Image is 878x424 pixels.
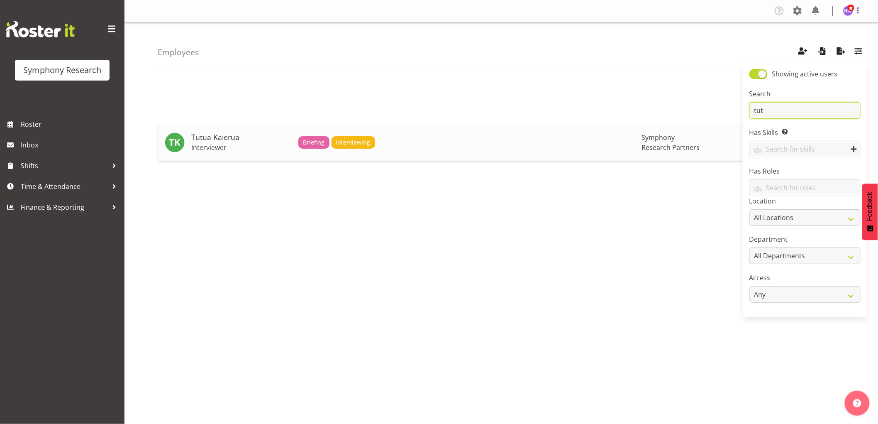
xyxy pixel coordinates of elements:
span: Roster [21,118,120,130]
span: Finance & Reporting [21,201,108,213]
button: Feedback - Show survey [862,184,878,240]
span: Inbox [21,139,120,151]
label: Access [749,273,861,283]
label: Search [749,89,861,99]
input: Search by name/email/phone [749,102,861,119]
img: hitesh-makan1261.jpg [843,6,853,16]
span: Feedback [866,192,874,221]
span: Showing active users [772,69,838,78]
button: Filter Employees [850,43,867,61]
button: Import Employees [813,43,831,61]
label: Location [749,196,861,206]
input: Search for skills [750,143,860,156]
span: Shifts [21,159,108,172]
label: Has Roles [749,166,861,176]
label: Has Skills [749,127,861,137]
button: Create Employees [794,43,812,61]
span: Briefing [303,138,324,147]
h5: Tutua Kaierua [191,133,292,142]
p: Interviewer [191,143,292,152]
img: Rosterit website logo [6,21,75,37]
input: Search for roles [750,181,860,194]
span: Symphony [641,133,675,142]
div: Symphony Research [23,64,101,76]
span: Time & Attendance [21,180,108,193]
span: Research Partners [641,143,700,152]
img: help-xxl-2.png [853,399,861,407]
label: Department [749,234,861,244]
span: Interviewing [336,138,371,147]
h4: Employees [158,48,199,57]
button: Export Employees [832,43,850,61]
img: tutua-kaierua10550.jpg [165,132,185,152]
